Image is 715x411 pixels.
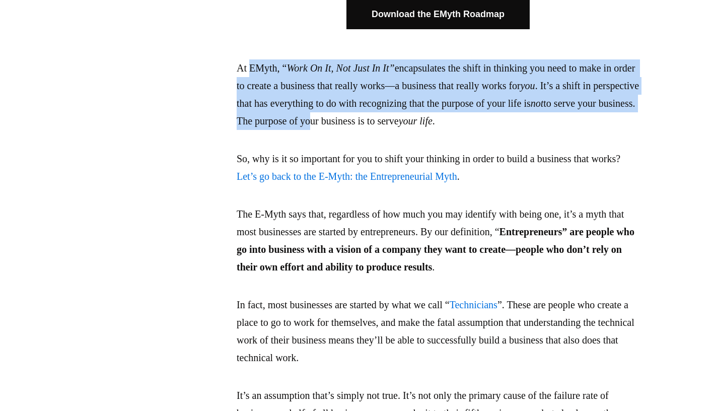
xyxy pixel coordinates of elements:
[237,226,634,272] strong: Entrepreneurs” are people who go into business with a vision of a company they want to create—peo...
[237,205,639,276] p: The E-Myth says that, regardless of how much you may identify with being one, it’s a myth that mo...
[287,62,394,74] em: Work On It, Not Just In It”
[237,296,639,367] p: In fact, most businesses are started by what we call “ ”. These are people who create a place to ...
[237,171,457,182] a: Let’s go back to the E-Myth: the Entrepreneurial Myth
[450,299,497,310] a: Technicians
[521,80,535,91] em: you
[531,98,544,109] em: not
[399,115,433,126] em: your life
[237,59,639,130] p: At EMyth, “ encapsulates the shift in thinking you need to make in order to create a business tha...
[237,150,639,185] p: So, why is it so important for you to shift your thinking in order to build a business that works? .
[665,363,715,411] iframe: Chat Widget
